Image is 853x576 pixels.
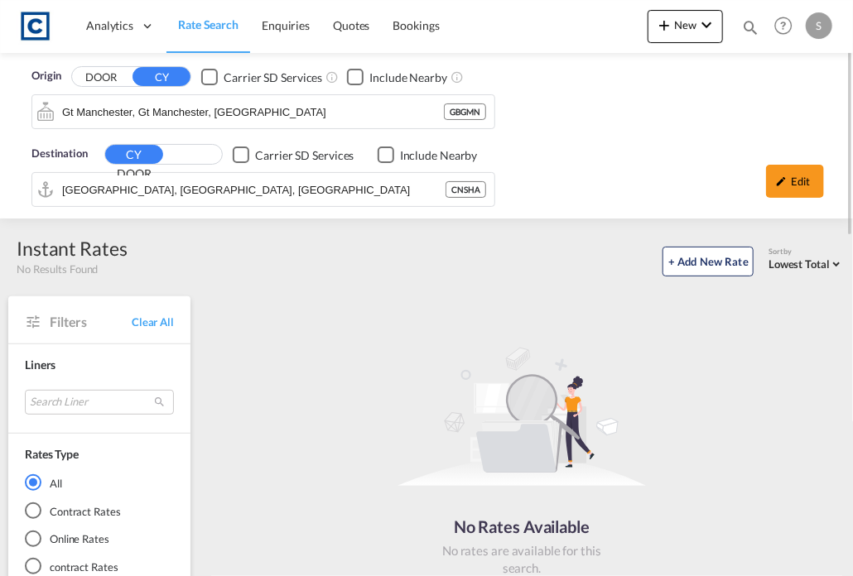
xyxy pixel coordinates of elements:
[201,68,322,85] md-checkbox: Checkbox No Ink
[444,103,486,120] div: GBGMN
[255,147,354,164] div: Carrier SD Services
[769,12,806,41] div: Help
[806,12,832,39] div: S
[398,346,646,487] img: norateimg.svg
[769,12,798,40] span: Help
[769,247,845,257] div: Sort by
[62,177,446,202] input: Search by Port
[654,15,674,35] md-icon: icon-plus 400-fg
[32,95,494,128] md-input-container: Gt Manchester, Gt Manchester, GBGMN
[369,70,447,86] div: Include Nearby
[105,164,163,183] button: DOOR
[17,235,128,262] div: Instant Rates
[17,7,54,45] img: 1fdb9190129311efbfaf67cbb4249bed.jpeg
[62,99,444,124] input: Search by Port
[25,358,55,372] span: Liners
[769,253,845,272] md-select: Select: Lowest Total
[133,67,190,86] button: CY
[50,313,132,331] span: Filters
[446,181,486,198] div: CNSHA
[769,257,830,271] span: Lowest Total
[105,145,163,164] button: CY
[224,70,322,86] div: Carrier SD Services
[766,165,824,198] div: icon-pencilEdit
[31,146,88,162] span: Destination
[86,17,133,34] span: Analytics
[393,18,440,32] span: Bookings
[233,146,354,163] md-checkbox: Checkbox No Ink
[25,474,174,491] md-radio-button: All
[696,15,716,35] md-icon: icon-chevron-down
[400,147,478,164] div: Include Nearby
[347,68,447,85] md-checkbox: Checkbox No Ink
[25,502,174,519] md-radio-button: Contract Rates
[31,68,61,84] span: Origin
[776,175,788,187] md-icon: icon-pencil
[648,10,723,43] button: icon-plus 400-fgNewicon-chevron-down
[741,18,759,36] md-icon: icon-magnify
[25,530,174,547] md-radio-button: Online Rates
[439,515,605,538] div: No Rates Available
[654,18,716,31] span: New
[325,70,339,84] md-icon: Unchecked: Search for CY (Container Yard) services for all selected carriers.Checked : Search for...
[378,146,478,163] md-checkbox: Checkbox No Ink
[132,314,174,329] span: Clear All
[17,262,98,276] span: No Results Found
[32,173,494,206] md-input-container: Port of Shanghai, Shanghai, CNSHA
[25,446,79,463] div: Rates Type
[262,18,310,32] span: Enquiries
[178,17,239,31] span: Rate Search
[72,68,130,87] button: DOOR
[663,247,754,276] button: + Add New Rate
[25,559,174,575] md-radio-button: contract Rates
[741,18,759,43] div: icon-magnify
[333,18,369,32] span: Quotes
[451,70,464,84] md-icon: Unchecked: Ignores neighbouring ports when fetching rates.Checked : Includes neighbouring ports w...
